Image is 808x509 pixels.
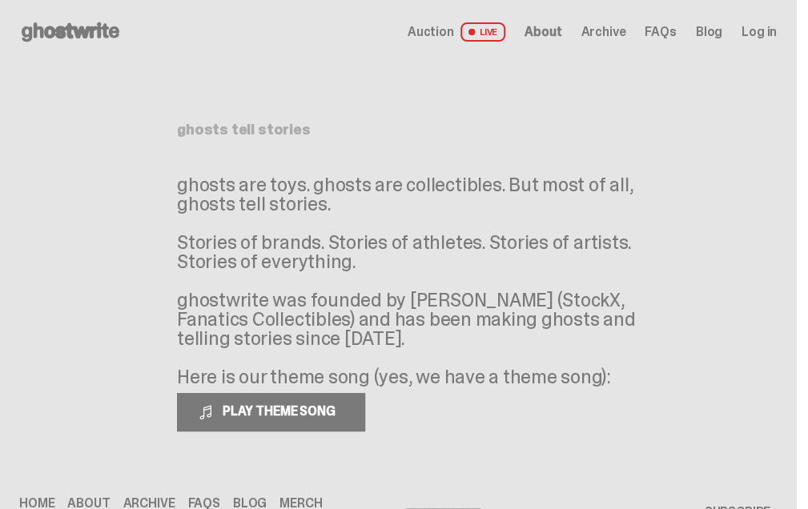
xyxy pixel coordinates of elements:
a: Auction LIVE [408,22,505,42]
p: ghosts are toys. ghosts are collectibles. But most of all, ghosts tell stories. Stories of brands... [177,175,657,387]
a: About [525,26,561,38]
a: Blog [696,26,722,38]
a: Archive [581,26,625,38]
a: Log in [742,26,777,38]
h1: ghosts tell stories [177,122,619,137]
a: FAQs [645,26,676,38]
button: PLAY THEME SONG [177,393,365,431]
span: LIVE [460,22,506,42]
span: Auction [408,26,454,38]
span: PLAY THEME SONG [216,403,345,419]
